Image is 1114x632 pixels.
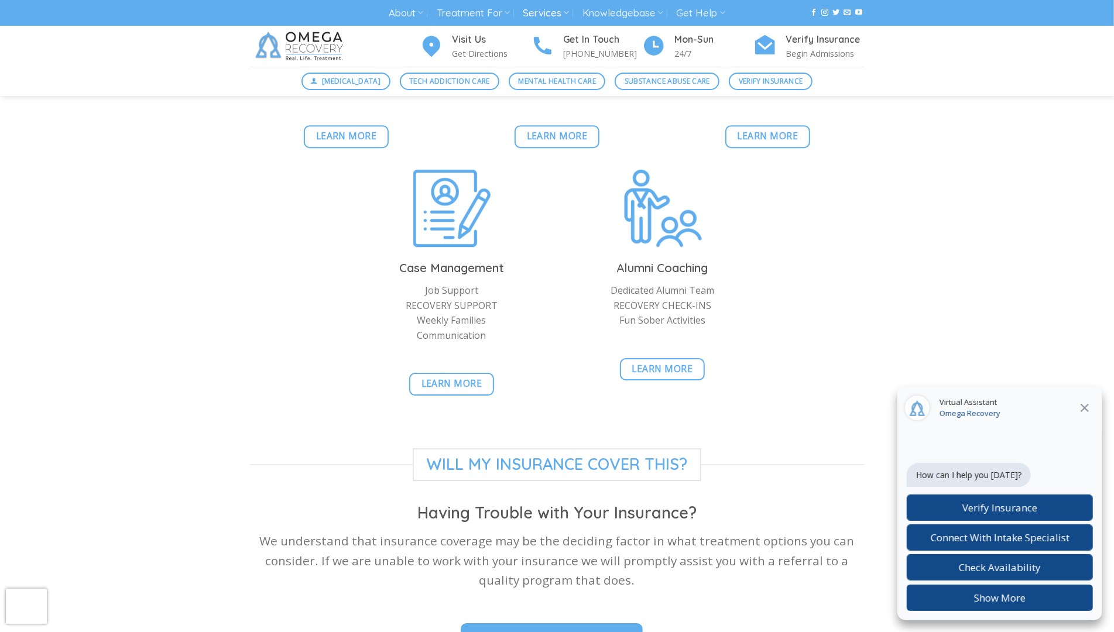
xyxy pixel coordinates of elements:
span: Mental Health Care [519,75,596,87]
p: 24/7 [675,47,753,60]
p: Dedicated Alumni Team RECOVERY CHECK-INS Fun Sober Activities [566,283,759,328]
a: Learn More [620,358,705,381]
a: Learn More [515,125,599,148]
a: Send us an email [844,9,851,17]
span: Verify Insurance [739,75,803,87]
a: Verify Insurance Begin Admissions [753,32,865,61]
a: Get In Touch [PHONE_NUMBER] [531,32,642,61]
a: Follow on Instagram [821,9,828,17]
span: Learn More [527,129,588,143]
span: Learn More [632,362,693,376]
p: Get Directions [453,47,531,60]
a: Learn More [725,125,810,148]
a: Mental Health Care [509,73,605,90]
h4: Verify Insurance [786,32,865,47]
a: Treatment For [437,2,510,24]
p: Job Support RECOVERY SUPPORT Weekly Families Communication [355,283,549,343]
h4: Mon-Sun [675,32,753,47]
p: [PHONE_NUMBER] [564,47,642,60]
h1: Having Trouble with Your Insurance? [250,503,865,523]
span: Learn More [421,376,482,391]
span: Learn More [738,129,798,143]
span: Substance Abuse Care [625,75,710,87]
h3: Alumni Coaching [566,259,759,277]
a: Tech Addiction Care [400,73,500,90]
a: Get Help [677,2,725,24]
p: We understand that insurance coverage may be the deciding factor in what treatment options you ca... [250,531,865,590]
h4: Visit Us [453,32,531,47]
a: Follow on Facebook [810,9,817,17]
a: Services [523,2,569,24]
img: Omega Recovery [250,26,352,67]
a: [MEDICAL_DATA] [301,73,390,90]
a: Visit Us Get Directions [420,32,531,61]
a: Follow on YouTube [855,9,862,17]
span: Will my insurance cover this? [413,448,702,481]
h4: Get In Touch [564,32,642,47]
a: About [389,2,423,24]
a: Learn More [409,373,494,396]
span: [MEDICAL_DATA] [322,75,381,87]
a: Verify Insurance [729,73,813,90]
a: Knowledgebase [582,2,663,24]
p: Begin Admissions [786,47,865,60]
a: Learn More [304,125,389,148]
h3: Case Management [355,259,549,277]
span: Tech Addiction Care [409,75,490,87]
span: Learn More [316,129,377,143]
a: Follow on Twitter [833,9,840,17]
a: Substance Abuse Care [615,73,719,90]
